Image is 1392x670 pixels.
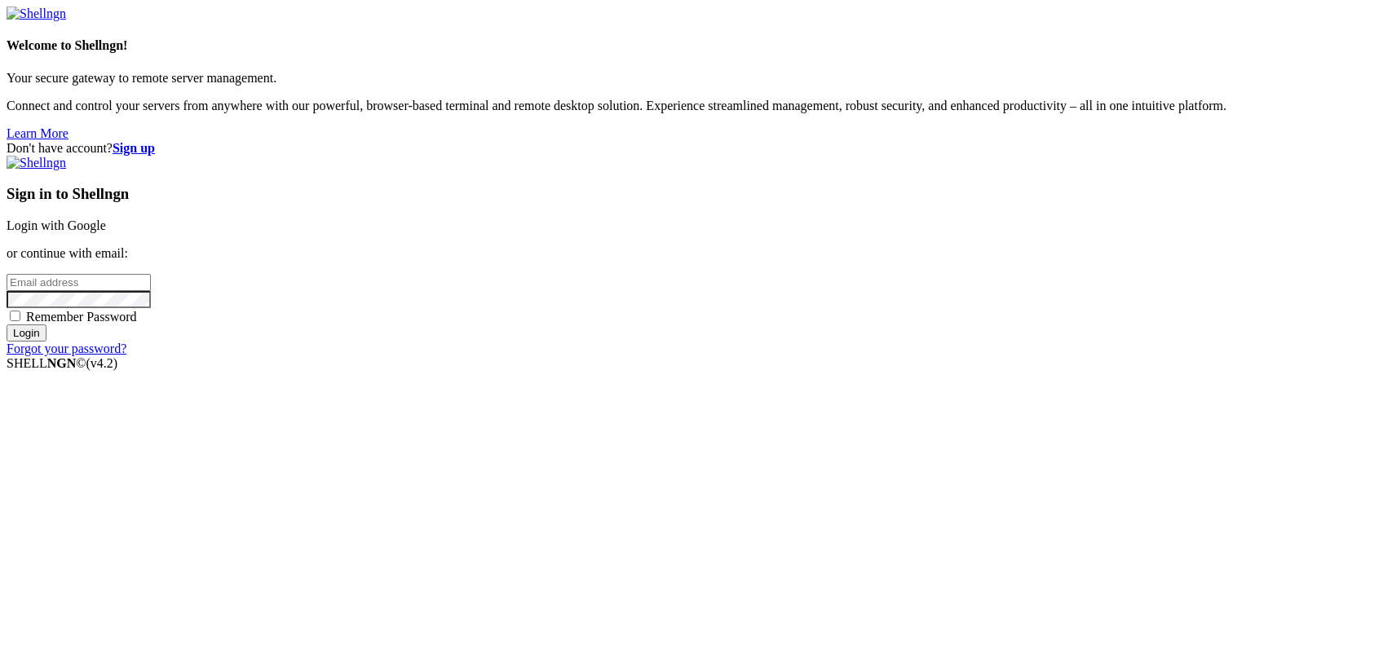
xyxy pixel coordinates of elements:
a: Learn More [7,126,68,140]
a: Forgot your password? [7,342,126,355]
span: Remember Password [26,310,137,324]
h3: Sign in to Shellngn [7,185,1385,203]
a: Login with Google [7,218,106,232]
input: Email address [7,274,151,291]
span: SHELL © [7,356,117,370]
a: Sign up [113,141,155,155]
p: Connect and control your servers from anywhere with our powerful, browser-based terminal and remo... [7,99,1385,113]
div: Don't have account? [7,141,1385,156]
input: Remember Password [10,311,20,321]
img: Shellngn [7,7,66,21]
b: NGN [47,356,77,370]
h4: Welcome to Shellngn! [7,38,1385,53]
input: Login [7,324,46,342]
p: or continue with email: [7,246,1385,261]
img: Shellngn [7,156,66,170]
span: 4.2.0 [86,356,118,370]
p: Your secure gateway to remote server management. [7,71,1385,86]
